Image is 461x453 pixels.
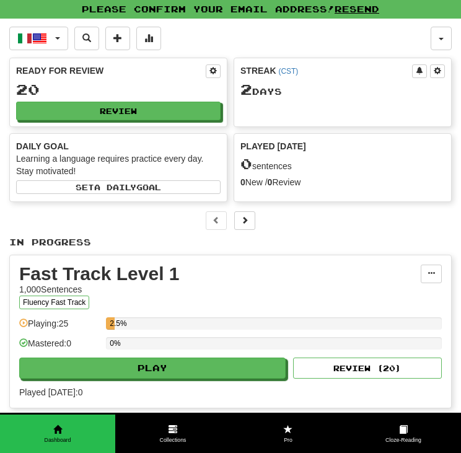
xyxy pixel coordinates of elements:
button: Add sentence to collection [105,27,130,50]
div: New / Review [240,176,445,188]
p: In Progress [9,236,452,248]
span: Collections [115,436,230,444]
button: Seta dailygoal [16,180,221,194]
div: Ready for Review [16,64,206,77]
button: Review (20) [293,358,442,379]
div: Fast Track Level 1 [19,265,421,283]
button: More stats [136,27,161,50]
div: Day s [240,82,445,98]
strong: 0 [240,177,245,187]
div: Streak [240,64,412,77]
span: 0 [240,155,252,172]
strong: 0 [268,177,273,187]
span: 2 [240,81,252,98]
div: 2.5% [110,317,114,330]
button: Fluency Fast Track [19,296,89,309]
a: (CST) [278,67,298,76]
div: sentences [240,156,445,172]
div: 1,000 Sentences [19,283,421,296]
span: Played [DATE] [240,140,306,152]
button: Review [16,102,221,120]
span: Cloze-Reading [346,436,461,444]
button: Play [19,358,286,379]
div: Learning a language requires practice every day. Stay motivated! [16,152,221,177]
div: Daily Goal [16,140,221,152]
div: Mastered: 0 [19,337,100,358]
div: Playing: 25 [19,317,100,338]
span: a daily [94,183,136,191]
div: 20 [16,82,221,97]
span: Pro [230,436,346,444]
span: Played [DATE]: 0 [19,386,442,398]
button: Search sentences [74,27,99,50]
a: Resend [335,4,379,14]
